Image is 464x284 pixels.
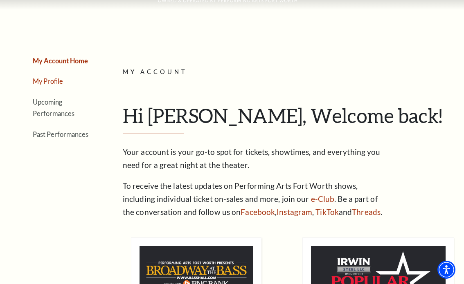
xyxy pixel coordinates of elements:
a: My Profile [33,77,63,85]
p: Your account is your go-to spot for tickets, showtimes, and everything you need for a great night... [123,145,389,172]
a: Instagram - open in a new tab [277,207,312,217]
a: Threads - open in a new tab [352,207,381,217]
a: Past Performances [33,130,88,138]
span: and [339,207,352,217]
a: e-Club [311,194,335,203]
p: To receive the latest updates on Performing Arts Fort Worth shows, including individual ticket on... [123,179,389,219]
a: Upcoming Performances [33,98,74,118]
a: Facebook - open in a new tab [241,207,275,217]
a: My Account Home [33,57,88,65]
span: My Account [123,68,187,75]
h1: Hi [PERSON_NAME], Welcome back! [123,104,450,134]
a: TikTok - open in a new tab [315,207,339,217]
div: Accessibility Menu [437,261,455,279]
